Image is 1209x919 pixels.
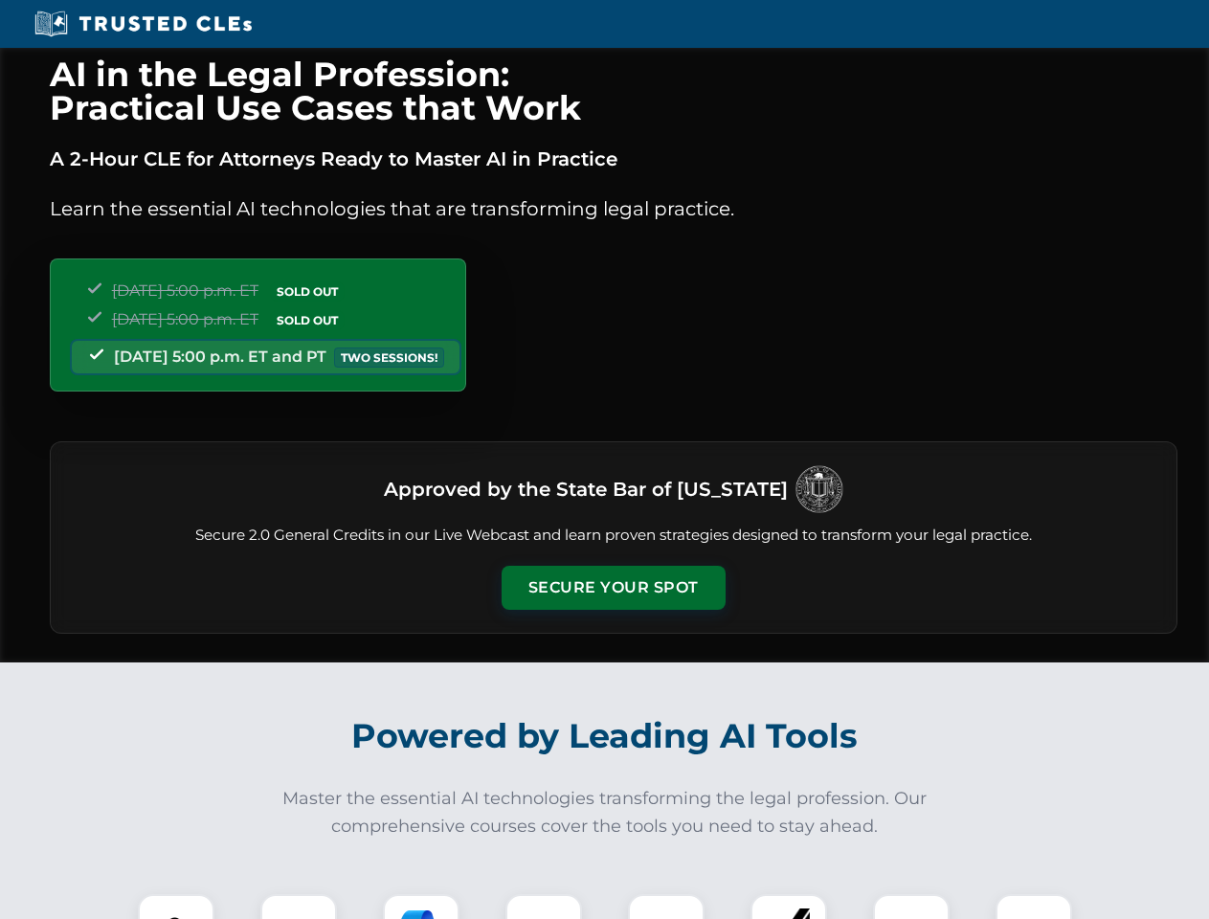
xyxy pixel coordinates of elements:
img: Logo [795,465,843,513]
h1: AI in the Legal Profession: Practical Use Cases that Work [50,57,1177,124]
p: Master the essential AI technologies transforming the legal profession. Our comprehensive courses... [270,785,940,841]
h2: Powered by Leading AI Tools [75,703,1135,770]
span: [DATE] 5:00 p.m. ET [112,310,258,328]
p: Secure 2.0 General Credits in our Live Webcast and learn proven strategies designed to transform ... [74,525,1153,547]
span: SOLD OUT [270,281,345,302]
img: Trusted CLEs [29,10,257,38]
span: [DATE] 5:00 p.m. ET [112,281,258,300]
span: SOLD OUT [270,310,345,330]
button: Secure Your Spot [502,566,726,610]
h3: Approved by the State Bar of [US_STATE] [384,472,788,506]
p: A 2-Hour CLE for Attorneys Ready to Master AI in Practice [50,144,1177,174]
p: Learn the essential AI technologies that are transforming legal practice. [50,193,1177,224]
